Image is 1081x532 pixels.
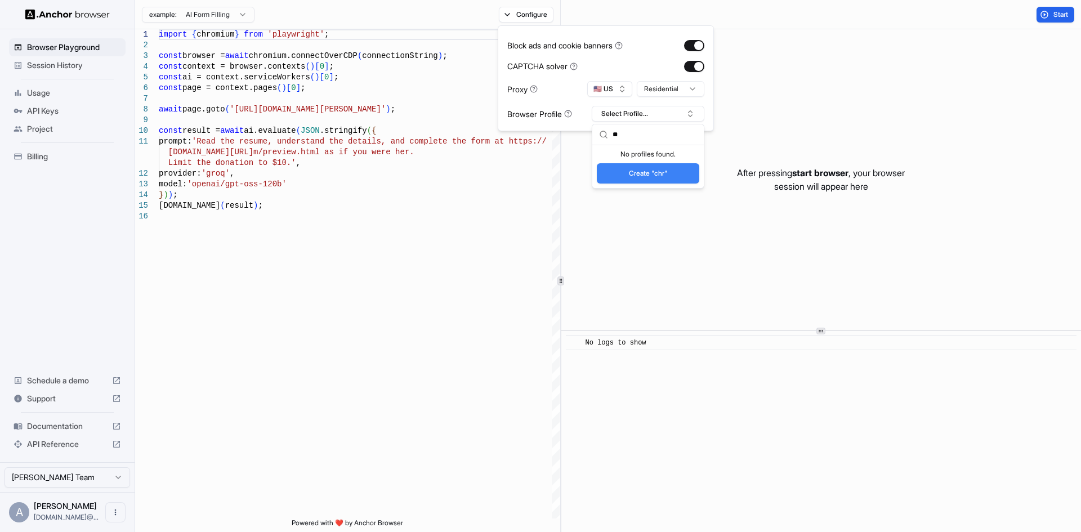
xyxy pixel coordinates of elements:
span: connectionString [362,51,437,60]
span: } [234,30,239,39]
div: Block ads and cookie banners [507,39,623,51]
div: Usage [9,84,126,102]
span: Schedule a demo [27,375,108,386]
span: ) [168,190,173,199]
span: ) [315,73,319,82]
span: ( [358,51,362,60]
span: 0 [291,83,296,92]
span: ai.evaluate [244,126,296,135]
span: await [159,105,182,114]
span: result = [182,126,220,135]
div: 1 [135,29,148,40]
span: ; [324,30,329,39]
div: 3 [135,51,148,61]
div: 16 [135,211,148,222]
div: Browser Playground [9,38,126,56]
span: 'playwright' [267,30,324,39]
span: } [159,190,163,199]
span: chromium [196,30,234,39]
span: ( [220,201,225,210]
span: ; [334,73,338,82]
div: 14 [135,190,148,200]
span: ) [310,62,315,71]
span: ; [391,105,395,114]
span: import [159,30,187,39]
button: Open menu [105,502,126,522]
span: Project [27,123,121,135]
span: ( [225,105,230,114]
span: context = browser.contexts [182,62,305,71]
span: page = context.pages [182,83,277,92]
span: [ [320,73,324,82]
div: 10 [135,126,148,136]
span: Session History [27,60,121,71]
span: result [225,201,253,210]
span: 'groq' [202,169,230,178]
span: await [220,126,244,135]
span: 'Read the resume, understand the details, and comp [192,137,428,146]
span: Support [27,393,108,404]
span: prompt: [159,137,192,146]
span: [DOMAIN_NAME] [159,201,220,210]
span: ) [282,83,286,92]
span: Start [1053,10,1069,19]
span: Browser Playground [27,42,121,53]
div: No profiles found. [592,145,704,161]
span: 0 [320,62,324,71]
span: { [372,126,376,135]
img: Anchor Logo [25,9,110,20]
div: Documentation [9,417,126,435]
span: m/preview.html as if you were her. [253,147,414,157]
span: { [192,30,196,39]
span: .stringify [320,126,367,135]
span: ; [173,190,177,199]
span: ( [277,83,282,92]
span: const [159,73,182,82]
span: JSON [301,126,320,135]
button: 🇺🇸 US [587,81,632,97]
span: [ [315,62,319,71]
span: const [159,51,182,60]
span: ali.shahab.pk@gmail.com [34,513,99,521]
div: 13 [135,179,148,190]
span: provider: [159,169,202,178]
div: Project [9,120,126,138]
button: Residential [637,81,704,97]
span: ( [296,126,301,135]
span: Usage [27,87,121,99]
div: Support [9,390,126,408]
span: API Reference [27,439,108,450]
div: A [9,502,29,522]
span: ( [305,62,310,71]
button: Start [1037,7,1074,23]
span: lete the form at https:// [428,137,547,146]
span: , [296,158,301,167]
span: const [159,83,182,92]
div: 11 [135,136,148,147]
span: ] [324,62,329,71]
span: const [159,62,182,71]
div: 6 [135,83,148,93]
span: ] [296,83,301,92]
div: 4 [135,61,148,72]
span: start browser [792,167,848,178]
span: Limit the donation to $10.' [168,158,296,167]
span: await [225,51,249,60]
span: ( [310,73,315,82]
div: 15 [135,200,148,211]
button: Create "chr" [597,163,699,184]
span: ] [329,73,333,82]
div: 2 [135,40,148,51]
div: API Reference [9,435,126,453]
div: 5 [135,72,148,83]
div: Schedule a demo [9,372,126,390]
span: No logs to show [586,339,646,347]
span: ) [386,105,390,114]
div: Suggestions [592,145,704,188]
span: API Keys [27,105,121,117]
div: Proxy [507,83,538,95]
span: from [244,30,263,39]
div: API Keys [9,102,126,120]
span: ai = context.serviceWorkers [182,73,310,82]
span: 0 [324,73,329,82]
